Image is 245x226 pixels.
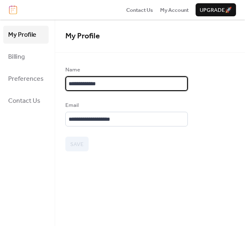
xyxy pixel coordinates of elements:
[65,101,186,109] div: Email
[8,29,36,42] span: My Profile
[200,6,232,14] span: Upgrade 🚀
[3,26,49,44] a: My Profile
[65,66,186,74] div: Name
[126,6,153,14] a: Contact Us
[3,70,49,88] a: Preferences
[9,5,17,14] img: logo
[8,73,44,86] span: Preferences
[65,29,100,44] span: My Profile
[160,6,189,14] a: My Account
[8,51,25,64] span: Billing
[196,3,236,16] button: Upgrade🚀
[3,48,49,66] a: Billing
[3,92,49,110] a: Contact Us
[8,95,40,108] span: Contact Us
